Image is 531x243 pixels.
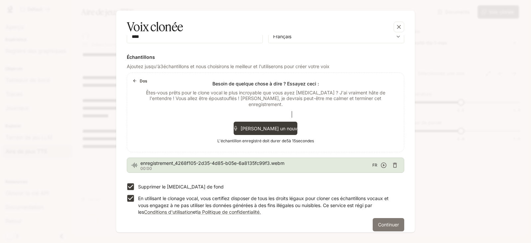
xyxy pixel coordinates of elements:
[138,195,389,214] font: En utilisant le clonage vocal, vous certifiez disposer de tous les droits légaux pour cloner ces ...
[163,63,330,69] font: échantillons et nous choisirons le meilleur et l'utiliserons pour créer votre voix
[127,54,155,60] font: Échantillons
[212,81,319,86] font: Besoin de quelque chose à dire ? Essayez ceci :
[127,19,183,35] font: Voix clonée
[160,63,163,69] font: 3
[193,209,197,215] font: et
[146,90,385,107] font: Êtes-vous prêts pour le clone vocal le plus incroyable que vous ayez [MEDICAL_DATA] ? J'ai vraime...
[296,138,314,143] font: secondes
[289,138,291,143] font: à
[273,34,291,39] font: Français
[127,63,160,69] font: Ajoutez jusqu'à
[378,222,399,227] font: Continuer
[144,209,193,215] a: Conditions d'utilisation
[292,138,296,143] font: 15
[140,78,147,83] font: Dos
[373,218,404,231] button: Continuer
[140,166,152,171] font: 00:00
[372,163,377,168] font: FR
[268,33,404,40] div: Français
[138,184,224,189] font: Supprimer le [MEDICAL_DATA] de fond
[217,138,286,143] font: L'échantillon enregistré doit durer de
[286,138,289,143] font: 5
[130,75,151,86] button: Dos
[140,160,284,166] font: enregistrement_4268f105-2d35-4d85-b05e-6a8135fc99f3.webm
[241,126,335,131] font: [PERSON_NAME] un nouvel enregistrement
[197,209,261,215] a: la Politique de confidentialité.
[234,122,297,135] div: [PERSON_NAME] un nouvel enregistrement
